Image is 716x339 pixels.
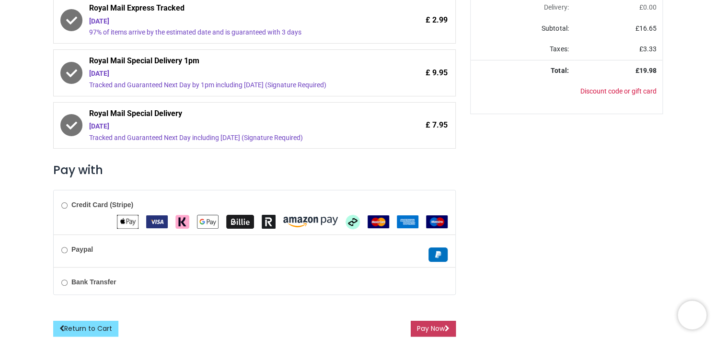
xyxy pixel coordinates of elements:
span: Royal Mail Express Tracked [89,3,376,16]
button: Pay Now [411,321,456,337]
td: Subtotal: [471,18,574,39]
span: Billie [226,218,254,225]
div: Tracked and Guaranteed Next Day by 1pm including [DATE] (Signature Required) [89,81,376,90]
img: Maestro [426,215,448,228]
span: American Express [397,218,418,225]
img: Revolut Pay [262,215,276,229]
div: Tracked and Guaranteed Next Day including [DATE] (Signature Required) [89,133,376,143]
a: Return to Cart [53,321,118,337]
span: Apple Pay [117,218,139,225]
span: Royal Mail Special Delivery 1pm [89,56,376,69]
img: Apple Pay [117,215,139,229]
div: [DATE] [89,69,376,79]
span: Royal Mail Special Delivery [89,108,376,122]
span: Afterpay Clearpay [346,218,360,225]
a: Discount code or gift card [580,87,657,95]
div: 97% of items arrive by the estimated date and is guaranteed with 3 days [89,28,376,37]
span: 3.33 [643,45,657,53]
span: 0.00 [643,3,657,11]
img: VISA [146,215,168,228]
img: MasterCard [368,215,389,228]
strong: £ [635,67,657,74]
img: Amazon Pay [283,217,338,227]
span: Maestro [426,218,448,225]
b: Paypal [71,245,93,253]
span: 16.65 [639,24,657,32]
img: American Express [397,215,418,228]
img: Billie [226,215,254,229]
input: Credit Card (Stripe) [61,202,68,209]
span: Google Pay [197,218,219,225]
span: £ [635,24,657,32]
input: Paypal [61,247,68,253]
img: Paypal [428,247,448,262]
iframe: Brevo live chat [678,301,706,329]
strong: Total: [551,67,568,74]
img: Afterpay Clearpay [346,215,360,229]
b: Credit Card (Stripe) [71,201,133,209]
span: Amazon Pay [283,218,338,225]
span: Paypal [428,250,448,258]
td: Taxes: [471,39,574,60]
img: Klarna [175,215,189,229]
span: £ 2.99 [426,15,448,25]
div: [DATE] [89,17,376,26]
span: VISA [146,218,168,225]
span: MasterCard [368,218,389,225]
h3: Pay with [53,162,456,178]
span: £ 9.95 [426,68,448,78]
span: £ 7.95 [426,120,448,130]
span: £ [639,3,657,11]
b: Bank Transfer [71,278,116,286]
span: £ [639,45,657,53]
div: [DATE] [89,122,376,131]
span: 19.98 [639,67,657,74]
span: Revolut Pay [262,218,276,225]
input: Bank Transfer [61,280,68,286]
img: Google Pay [197,215,219,229]
span: Klarna [175,218,189,225]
